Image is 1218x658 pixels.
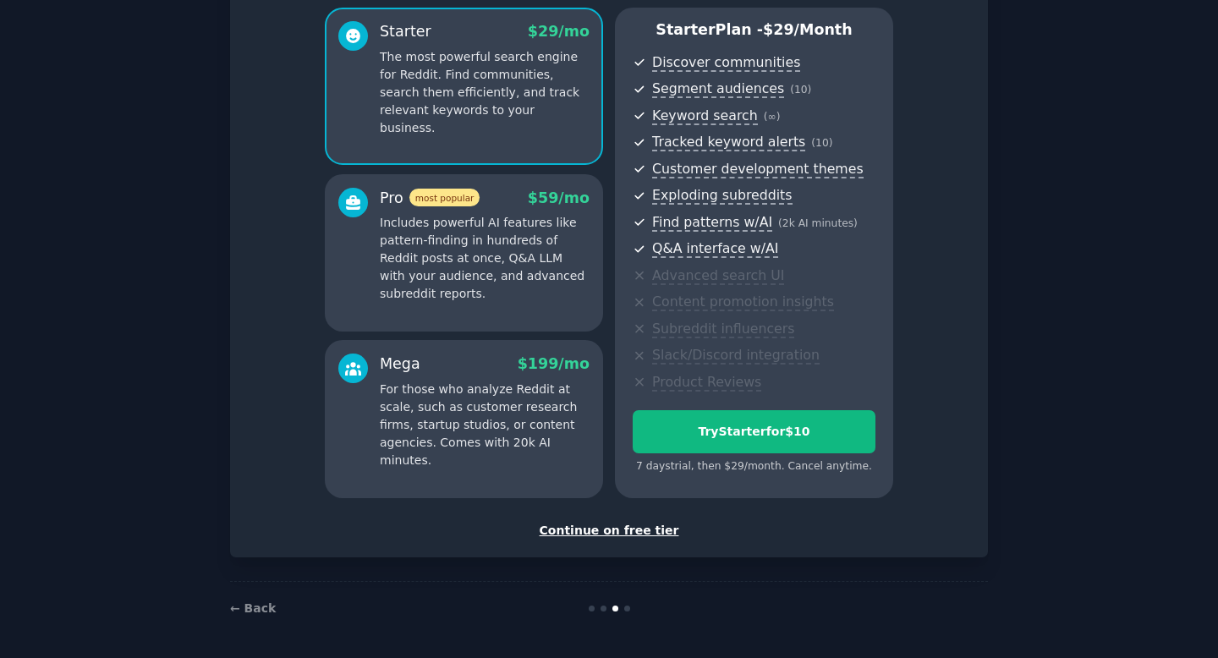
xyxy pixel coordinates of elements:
span: Customer development themes [652,161,864,178]
span: ( 2k AI minutes ) [778,217,858,229]
span: Exploding subreddits [652,187,792,205]
p: Includes powerful AI features like pattern-finding in hundreds of Reddit posts at once, Q&A LLM w... [380,214,590,303]
span: Content promotion insights [652,293,834,311]
p: For those who analyze Reddit at scale, such as customer research firms, startup studios, or conte... [380,381,590,469]
p: Starter Plan - [633,19,875,41]
div: 7 days trial, then $ 29 /month . Cancel anytime. [633,459,875,474]
span: Find patterns w/AI [652,214,772,232]
span: Segment audiences [652,80,784,98]
span: Product Reviews [652,374,761,392]
div: Try Starter for $10 [634,423,875,441]
div: Starter [380,21,431,42]
span: $ 199 /mo [518,355,590,372]
span: ( 10 ) [790,84,811,96]
span: Slack/Discord integration [652,347,820,365]
div: Continue on free tier [248,522,970,540]
span: Advanced search UI [652,267,784,285]
a: ← Back [230,601,276,615]
span: $ 29 /mo [528,23,590,40]
span: ( 10 ) [811,137,832,149]
span: Q&A interface w/AI [652,240,778,258]
span: Discover communities [652,54,800,72]
span: Keyword search [652,107,758,125]
span: $ 29 /month [763,21,853,38]
span: ( ∞ ) [764,111,781,123]
button: TryStarterfor$10 [633,410,875,453]
span: most popular [409,189,480,206]
div: Mega [380,354,420,375]
span: Subreddit influencers [652,321,794,338]
p: The most powerful search engine for Reddit. Find communities, search them efficiently, and track ... [380,48,590,137]
div: Pro [380,188,480,209]
span: $ 59 /mo [528,189,590,206]
span: Tracked keyword alerts [652,134,805,151]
